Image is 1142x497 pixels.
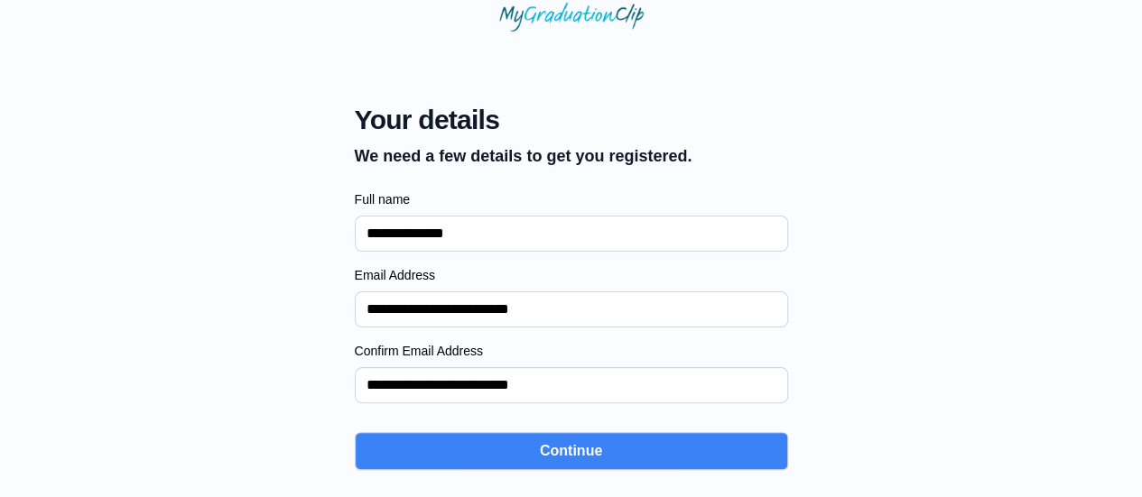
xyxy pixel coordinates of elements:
[355,143,692,169] p: We need a few details to get you registered.
[355,266,788,284] label: Email Address
[355,104,692,136] span: Your details
[355,342,788,360] label: Confirm Email Address
[355,190,788,208] label: Full name
[355,432,788,470] button: Continue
